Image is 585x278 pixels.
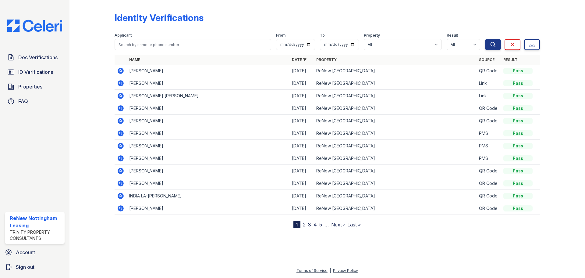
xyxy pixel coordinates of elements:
[503,57,518,62] a: Result
[16,263,34,271] span: Sign out
[477,115,501,127] td: QR Code
[289,102,314,115] td: [DATE]
[289,115,314,127] td: [DATE]
[477,202,501,215] td: QR Code
[314,152,477,165] td: ReNew [GEOGRAPHIC_DATA]
[333,268,358,273] a: Privacy Policy
[314,140,477,152] td: ReNew [GEOGRAPHIC_DATA]
[314,222,317,228] a: 4
[10,215,62,229] div: ReNew Nottingham Leasing
[314,102,477,115] td: ReNew [GEOGRAPHIC_DATA]
[289,77,314,90] td: [DATE]
[503,205,533,211] div: Pass
[127,115,289,127] td: [PERSON_NAME]
[18,83,42,90] span: Properties
[127,127,289,140] td: [PERSON_NAME]
[314,127,477,140] td: ReNew [GEOGRAPHIC_DATA]
[477,140,501,152] td: PMS
[314,90,477,102] td: ReNew [GEOGRAPHIC_DATA]
[115,33,132,38] label: Applicant
[2,20,67,32] img: CE_Logo_Blue-a8612792a0a2168367f1c8372b55b34899dd931a85d93a1a3d3e32e68fde9ad4.png
[289,202,314,215] td: [DATE]
[18,54,58,61] span: Doc Verifications
[296,268,328,273] a: Terms of Service
[503,118,533,124] div: Pass
[314,202,477,215] td: ReNew [GEOGRAPHIC_DATA]
[314,65,477,77] td: ReNew [GEOGRAPHIC_DATA]
[314,190,477,202] td: ReNew [GEOGRAPHIC_DATA]
[477,190,501,202] td: QR Code
[503,180,533,186] div: Pass
[330,268,331,273] div: |
[477,77,501,90] td: Link
[289,165,314,177] td: [DATE]
[347,222,361,228] a: Last »
[115,12,204,23] div: Identity Verifications
[276,33,285,38] label: From
[503,193,533,199] div: Pass
[303,222,306,228] a: 2
[320,33,325,38] label: To
[5,51,65,63] a: Doc Verifications
[127,90,289,102] td: [PERSON_NAME] [PERSON_NAME]
[289,190,314,202] td: [DATE]
[127,152,289,165] td: [PERSON_NAME]
[479,57,495,62] a: Source
[127,102,289,115] td: [PERSON_NAME]
[292,57,307,62] a: Date ▼
[289,90,314,102] td: [DATE]
[503,168,533,174] div: Pass
[477,65,501,77] td: QR Code
[503,143,533,149] div: Pass
[129,57,140,62] a: Name
[324,221,329,228] span: …
[16,249,35,256] span: Account
[127,140,289,152] td: [PERSON_NAME]
[127,202,289,215] td: [PERSON_NAME]
[503,80,533,86] div: Pass
[10,229,62,241] div: Trinity Property Consultants
[5,66,65,78] a: ID Verifications
[5,81,65,93] a: Properties
[447,33,458,38] label: Result
[2,246,67,258] a: Account
[503,68,533,74] div: Pass
[314,77,477,90] td: ReNew [GEOGRAPHIC_DATA]
[127,190,289,202] td: INDIA LA-[PERSON_NAME]
[314,115,477,127] td: ReNew [GEOGRAPHIC_DATA]
[477,127,501,140] td: PMS
[289,152,314,165] td: [DATE]
[115,39,271,50] input: Search by name or phone number
[127,77,289,90] td: [PERSON_NAME]
[18,98,28,105] span: FAQ
[503,93,533,99] div: Pass
[364,33,380,38] label: Property
[127,165,289,177] td: [PERSON_NAME]
[503,130,533,136] div: Pass
[477,177,501,190] td: QR Code
[289,127,314,140] td: [DATE]
[316,57,337,62] a: Property
[319,222,322,228] a: 5
[293,221,300,228] div: 1
[308,222,311,228] a: 3
[503,155,533,161] div: Pass
[503,105,533,111] div: Pass
[314,165,477,177] td: ReNew [GEOGRAPHIC_DATA]
[289,177,314,190] td: [DATE]
[477,102,501,115] td: QR Code
[2,261,67,273] a: Sign out
[127,65,289,77] td: [PERSON_NAME]
[477,90,501,102] td: Link
[331,222,345,228] a: Next ›
[477,152,501,165] td: PMS
[477,165,501,177] td: QR Code
[289,65,314,77] td: [DATE]
[127,177,289,190] td: [PERSON_NAME]
[18,68,53,76] span: ID Verifications
[289,140,314,152] td: [DATE]
[314,177,477,190] td: ReNew [GEOGRAPHIC_DATA]
[5,95,65,107] a: FAQ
